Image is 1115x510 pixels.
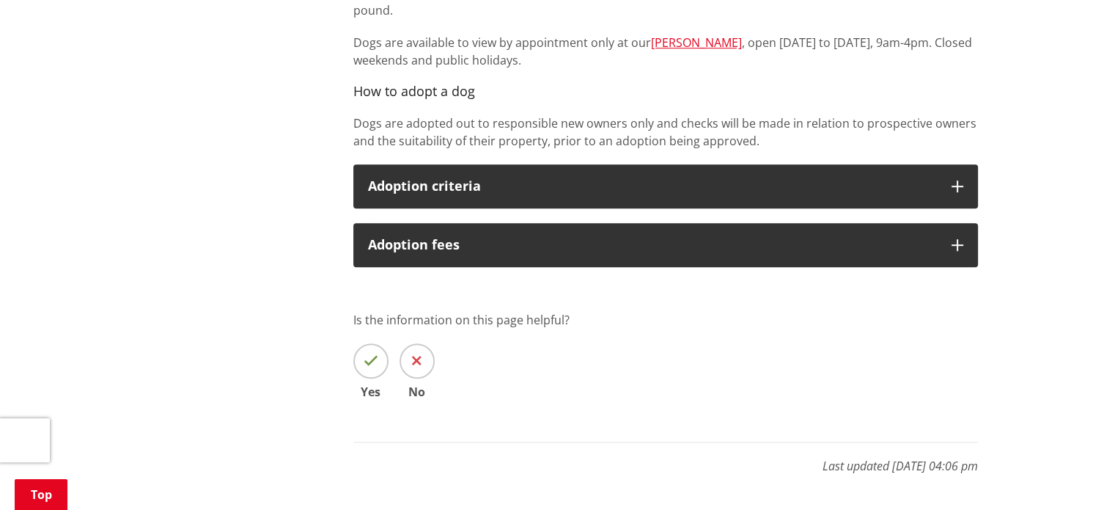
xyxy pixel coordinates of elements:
div: Adoption fees [368,238,937,252]
p: Last updated [DATE] 04:06 pm [353,442,978,475]
button: Adoption criteria [353,164,978,208]
button: Adoption fees [353,223,978,267]
div: Adoption criteria [368,179,937,194]
p: Dogs are adopted out to responsible new owners only and checks will be made in relation to prospe... [353,114,978,150]
a: [PERSON_NAME] [651,34,742,51]
h4: How to adopt a dog [353,84,978,100]
iframe: Messenger Launcher [1048,448,1100,501]
a: Top [15,479,67,510]
span: Yes [353,386,389,398]
p: Dogs are available to view by appointment only at our , open [DATE] to [DATE], 9am-4pm. Closed we... [353,34,978,69]
p: Is the information on this page helpful? [353,311,978,329]
span: No [400,386,435,398]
